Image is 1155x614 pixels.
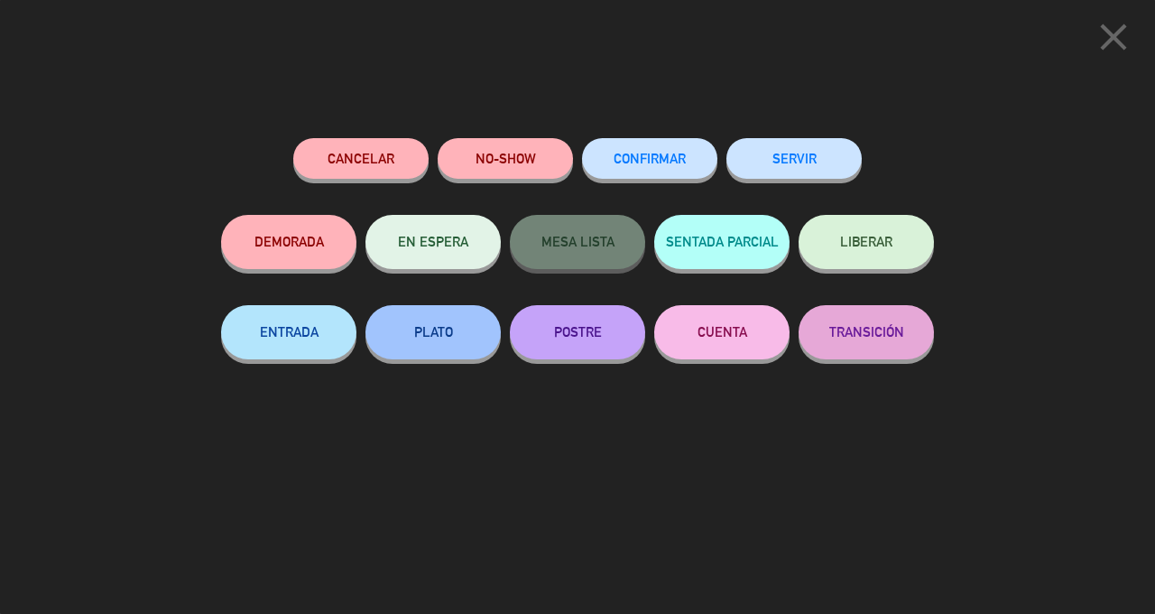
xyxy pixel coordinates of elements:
[365,305,501,359] button: PLATO
[438,138,573,179] button: NO-SHOW
[654,215,790,269] button: SENTADA PARCIAL
[799,215,934,269] button: LIBERAR
[1086,14,1141,67] button: close
[510,305,645,359] button: POSTRE
[654,305,790,359] button: CUENTA
[221,305,356,359] button: ENTRADA
[293,138,429,179] button: Cancelar
[582,138,717,179] button: CONFIRMAR
[510,215,645,269] button: MESA LISTA
[799,305,934,359] button: TRANSICIÓN
[221,215,356,269] button: DEMORADA
[840,234,892,249] span: LIBERAR
[365,215,501,269] button: EN ESPERA
[614,151,686,166] span: CONFIRMAR
[1091,14,1136,60] i: close
[726,138,862,179] button: SERVIR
